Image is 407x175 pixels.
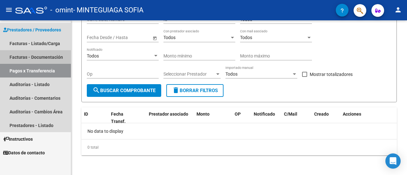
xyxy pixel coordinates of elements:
div: Open Intercom Messenger [385,153,401,169]
datatable-header-cell: Prestador asociado [146,107,194,128]
datatable-header-cell: Notificado [251,107,281,128]
div: No data to display [81,123,397,139]
datatable-header-cell: OP [232,107,251,128]
span: Borrar Filtros [172,88,218,93]
span: Prestador asociado [149,111,188,117]
mat-icon: person [394,6,402,14]
span: Todos [225,71,238,77]
button: Open calendar [151,35,158,41]
input: Start date [87,35,107,40]
span: Fecha Transf. [111,111,126,124]
div: 0 total [81,139,397,155]
span: - omint [50,3,73,17]
span: C/Mail [284,111,297,117]
span: - MINTEGUIAGA SOFIA [73,3,143,17]
datatable-header-cell: ID [81,107,108,128]
datatable-header-cell: Fecha Transf. [108,107,137,128]
datatable-header-cell: Acciones [340,107,397,128]
span: Datos de contacto [3,149,45,156]
datatable-header-cell: Creado [312,107,340,128]
span: Instructivos [3,136,33,143]
span: Seleccionar Prestador [163,71,215,77]
span: Todos [240,35,252,40]
span: OP [235,111,241,117]
button: Borrar Filtros [166,84,224,97]
span: Monto [197,111,210,117]
span: Mostrar totalizadores [310,71,353,78]
datatable-header-cell: C/Mail [281,107,312,128]
button: Buscar Comprobante [87,84,161,97]
span: Creado [314,111,329,117]
span: Todos [87,53,99,58]
span: Prestadores / Proveedores [3,26,61,33]
span: Buscar Comprobante [93,88,155,93]
span: Todos [163,35,176,40]
span: Acciones [343,111,361,117]
mat-icon: menu [5,6,13,14]
span: ID [84,111,88,117]
span: Todos [240,17,252,22]
mat-icon: search [93,86,100,94]
input: End date [112,35,143,40]
span: Notificado [254,111,275,117]
mat-icon: delete [172,86,180,94]
datatable-header-cell: Monto [194,107,232,128]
